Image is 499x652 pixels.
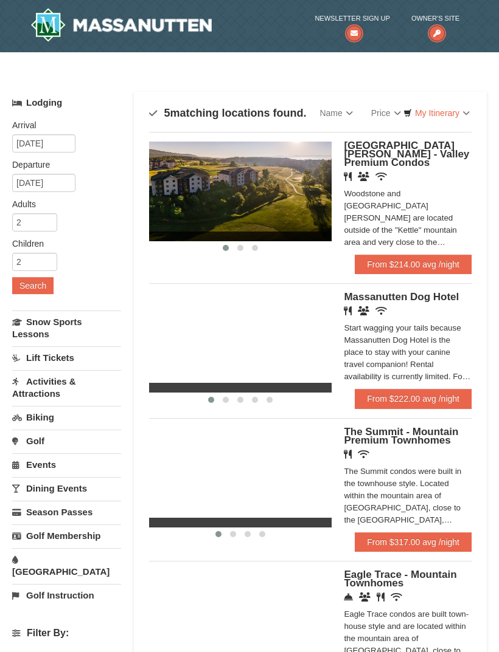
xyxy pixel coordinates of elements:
a: From $222.00 avg /night [355,389,472,408]
a: [GEOGRAPHIC_DATA] [12,548,121,583]
i: Wireless Internet (free) [391,592,402,602]
div: The Summit condos were built in the townhouse style. Located within the mountain area of [GEOGRAP... [344,465,472,526]
label: Departure [12,159,112,171]
a: Golf Instruction [12,584,121,606]
i: Concierge Desk [344,592,353,602]
i: Restaurant [344,450,352,459]
a: Golf [12,430,121,452]
label: Adults [12,198,112,210]
span: [GEOGRAPHIC_DATA][PERSON_NAME] - Valley Premium Condos [344,140,469,168]
div: Woodstone and [GEOGRAPHIC_DATA][PERSON_NAME] are located outside of the "Kettle" mountain area an... [344,188,472,249]
span: Owner's Site [411,12,459,24]
i: Conference Facilities [359,592,371,602]
a: Lodging [12,92,121,114]
img: Massanutten Resort Logo [30,8,212,42]
label: Arrival [12,119,112,131]
i: Banquet Facilities [358,306,369,315]
a: Name [310,101,361,125]
a: Owner's Site [411,12,459,37]
a: My Itinerary [396,104,478,122]
h4: Filter By: [12,628,121,639]
span: Eagle Trace - Mountain Townhomes [344,569,456,589]
a: Dining Events [12,477,121,499]
i: Restaurant [344,172,352,181]
span: The Summit - Mountain Premium Townhomes [344,426,458,446]
a: Golf Membership [12,524,121,547]
i: Wireless Internet (free) [375,306,387,315]
button: Search [12,277,54,294]
a: Biking [12,406,121,428]
a: Price [362,101,410,125]
a: Events [12,453,121,476]
a: From $317.00 avg /night [355,532,472,552]
i: Restaurant [344,306,352,315]
label: Children [12,238,112,250]
a: Snow Sports Lessons [12,311,121,345]
i: Wireless Internet (free) [375,172,387,181]
a: Activities & Attractions [12,370,121,405]
a: Massanutten Resort [30,8,212,42]
a: From $214.00 avg /night [355,255,472,274]
a: Lift Tickets [12,346,121,369]
i: Banquet Facilities [358,172,369,181]
div: Start wagging your tails because Massanutten Dog Hotel is the place to stay with your canine trav... [344,322,472,383]
span: Massanutten Dog Hotel [344,291,459,303]
a: Season Passes [12,501,121,523]
i: Wireless Internet (free) [358,450,369,459]
a: Newsletter Sign Up [315,12,389,37]
i: Restaurant [377,592,385,602]
span: Newsletter Sign Up [315,12,389,24]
